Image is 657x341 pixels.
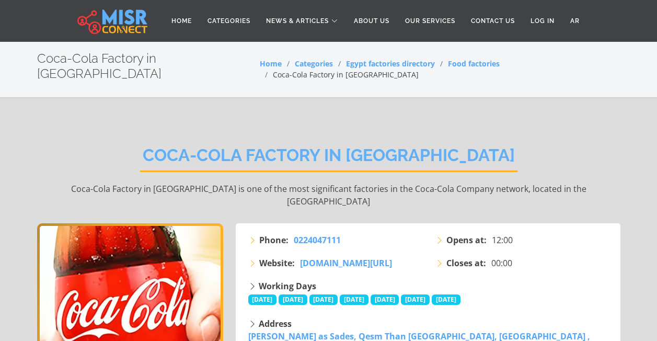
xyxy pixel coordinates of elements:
strong: Working Days [259,280,316,292]
a: Food factories [448,59,500,69]
a: [DOMAIN_NAME][URL] [300,257,392,269]
span: [DATE] [401,294,430,305]
a: Home [164,11,200,31]
p: Coca-Cola Factory in [GEOGRAPHIC_DATA] is one of the most significant factories in the Coca-Cola ... [37,183,620,208]
h2: Coca-Cola Factory in [GEOGRAPHIC_DATA] [37,51,260,82]
a: Contact Us [463,11,523,31]
span: 12:00 [492,234,513,246]
li: Coca-Cola Factory in [GEOGRAPHIC_DATA] [260,69,419,80]
strong: Opens at: [446,234,487,246]
img: main.misr_connect [77,8,147,34]
span: [DATE] [279,294,307,305]
span: [DATE] [248,294,277,305]
a: 0224047111 [294,234,341,246]
a: Egypt factories directory [346,59,435,69]
span: [DATE] [309,294,338,305]
a: Categories [200,11,258,31]
span: News & Articles [266,16,329,26]
span: [DATE] [432,294,460,305]
strong: Phone: [259,234,289,246]
h2: Coca-Cola Factory in [GEOGRAPHIC_DATA] [140,145,517,172]
a: AR [562,11,587,31]
span: 00:00 [491,257,512,269]
a: News & Articles [258,11,346,31]
strong: Address [259,318,292,329]
a: Our Services [397,11,463,31]
span: [DOMAIN_NAME][URL] [300,257,392,269]
a: Categories [295,59,333,69]
span: [DATE] [371,294,399,305]
a: About Us [346,11,397,31]
span: [DATE] [340,294,368,305]
span: 0224047111 [294,234,341,246]
strong: Closes at: [446,257,486,269]
a: Log in [523,11,562,31]
a: Home [260,59,282,69]
strong: Website: [259,257,295,269]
